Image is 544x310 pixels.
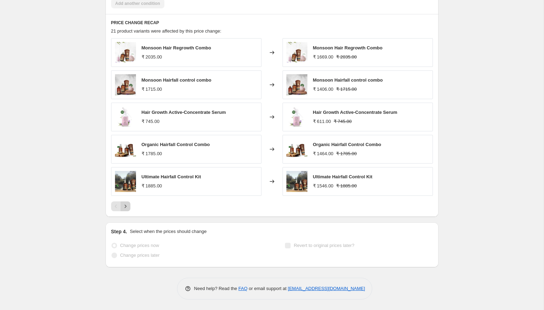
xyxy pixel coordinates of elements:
span: Organic Hairfall Control Combo [313,142,381,147]
span: Monsoon Hair Regrowth Combo [142,45,211,50]
div: ₹ 1464.00 [313,150,334,157]
span: Change prices now [120,243,159,248]
img: Combo-1-Hair-Care-17-july_80x.jpg [115,74,136,95]
span: or email support at [247,286,288,291]
span: Monsoon Hairfall control combo [142,77,211,83]
span: Monsoon Hairfall control combo [313,77,383,83]
div: ₹ 611.00 [313,118,331,125]
button: Next [121,201,130,211]
span: Ultimate Hairfall Control Kit [313,174,373,179]
div: ₹ 2035.00 [142,54,162,61]
img: Hair-Growth-Active-Concentrate-Serum-1_80x.jpg [115,106,136,128]
div: ₹ 745.00 [142,118,159,125]
div: ₹ 1785.00 [142,150,162,157]
img: Hair-Growth-Active-Concentrate-Serum-1_80x.jpg [286,106,307,128]
span: Change prices later [120,253,160,258]
img: Combo-1-Hair-Care-17-july_80x.jpg [286,74,307,95]
div: ₹ 1715.00 [142,86,162,93]
nav: Pagination [111,201,130,211]
strike: ₹ 1785.00 [336,150,357,157]
strike: ₹ 745.00 [334,118,352,125]
p: Select when the prices should change [130,228,206,235]
div: ₹ 1885.00 [142,182,162,190]
strike: ₹ 1885.00 [336,182,357,190]
img: Ultimate-Hairfall-Control-Kit-Lotus-Organics-67298132_80x.jpg [115,171,136,192]
div: ₹ 1669.00 [313,54,334,61]
span: 21 product variants were affected by this price change: [111,28,222,34]
span: Organic Hairfall Control Combo [142,142,210,147]
div: ₹ 1406.00 [313,86,334,93]
h2: Step 4. [111,228,127,235]
span: Hair Growth Active-Concentrate Serum [142,110,226,115]
strike: ₹ 2035.00 [336,54,357,61]
a: [EMAIL_ADDRESS][DOMAIN_NAME] [288,286,365,291]
a: FAQ [238,286,247,291]
span: Revert to original prices later? [294,243,354,248]
img: Ultimate-Hairfall-Control-Kit-Lotus-Organics-67298132_80x.jpg [286,171,307,192]
img: PMC-Free-lip-and-cheek-tint_3_80x.jpg [115,139,136,160]
img: PMC-Free-lip-and-cheek-tint_3_80x.jpg [286,139,307,160]
span: Monsoon Hair Regrowth Combo [313,45,383,50]
strike: ₹ 1715.00 [336,86,357,93]
span: Hair Growth Active-Concentrate Serum [313,110,397,115]
img: Monsoon-Hair-Regrowth-Combo-card-1_80x.jpg [286,42,307,63]
h6: PRICE CHANGE RECAP [111,20,433,26]
span: Need help? Read the [194,286,239,291]
span: Ultimate Hairfall Control Kit [142,174,201,179]
img: Monsoon-Hair-Regrowth-Combo-card-1_80x.jpg [115,42,136,63]
div: ₹ 1546.00 [313,182,334,190]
